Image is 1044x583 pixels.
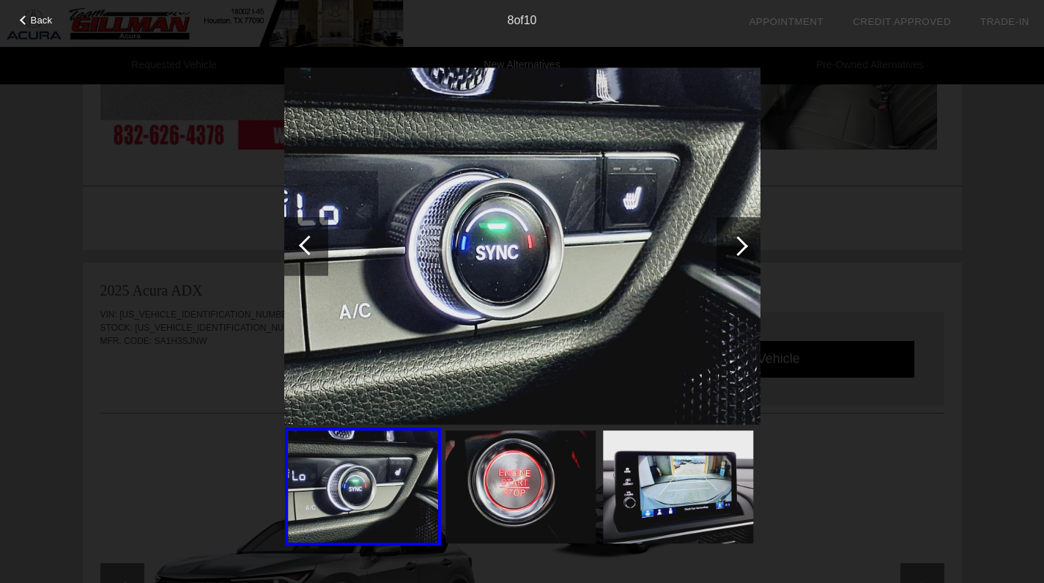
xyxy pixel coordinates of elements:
[853,16,951,27] a: Credit Approved
[749,16,823,27] a: Appointment
[980,16,1029,27] a: Trade-In
[507,14,514,26] span: 8
[284,67,760,425] img: ab0d906c92a64bcc817a24058c228d53.jpg
[603,430,753,543] img: c5e14e140cfb4e679718894ff6940a11.jpg
[31,15,53,26] span: Back
[524,14,537,26] span: 10
[445,430,596,543] img: f8f06024e9f04fd3adf8b58aeeb854d5.jpg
